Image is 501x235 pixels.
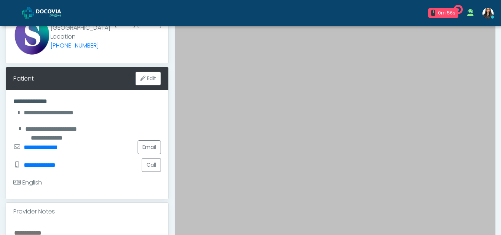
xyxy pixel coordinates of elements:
div: 0m 56s [438,10,455,16]
button: Call [142,158,161,172]
div: 1 [431,10,435,16]
img: Docovia [22,7,34,19]
a: [PHONE_NUMBER] [50,41,99,50]
img: Docovia [36,9,73,17]
p: Stability Healthcare [GEOGRAPHIC_DATA] Location [50,14,116,50]
div: Patient [13,74,34,83]
a: 1 0m 56s [424,5,463,21]
a: Email [138,140,161,154]
div: Provider Notes [6,203,168,221]
button: Edit [135,72,161,85]
div: English [13,178,42,187]
a: Docovia [22,1,73,25]
img: Viral Patel [482,8,494,19]
img: Provider image [13,14,50,56]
